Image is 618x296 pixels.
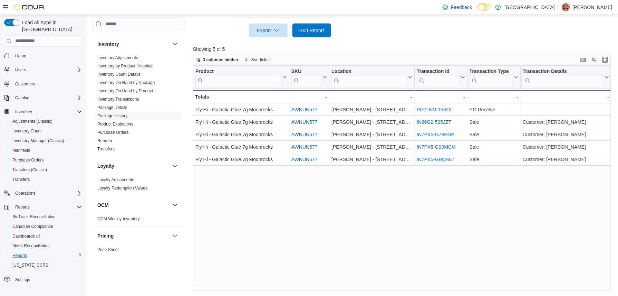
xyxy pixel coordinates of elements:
div: [PERSON_NAME] - [STREET_ADDRESS][PERSON_NAME] [331,118,412,126]
span: Price Sheet [97,247,119,252]
div: Fly Hi - Galactic Glue 7g Moonrocks [195,143,287,151]
a: [US_STATE] CCRS [10,261,51,269]
button: Keyboard shortcuts [579,56,587,64]
button: Users [1,65,85,75]
button: Display options [590,56,598,64]
span: Adjustments (Classic) [12,119,52,124]
a: Package History [97,113,127,118]
span: Catalog [12,94,82,102]
div: Location [331,68,407,86]
div: Sale [470,155,518,164]
div: Pricing [92,246,185,257]
span: Inventory [12,108,82,116]
a: BioTrack Reconciliation [10,213,58,221]
span: Transfers (Classic) [12,167,47,173]
span: Home [12,52,82,60]
a: Purchase Orders [97,130,129,135]
span: Loyalty Redemption Values [97,185,147,191]
button: Pricing [171,232,179,240]
div: Inventory [92,54,185,156]
a: Customers [12,80,38,88]
span: [US_STATE] CCRS [12,262,48,268]
a: Reports [10,251,30,260]
button: Reports [12,203,32,211]
span: Washington CCRS [10,261,82,269]
span: Purchase Orders [10,156,82,164]
span: Load All Apps in [GEOGRAPHIC_DATA] [19,19,82,33]
a: Metrc Reconciliation [10,242,52,250]
button: Location [331,68,412,86]
a: Price Sheet [97,247,119,252]
a: Inventory Adjustments [97,55,138,60]
span: Reports [10,251,82,260]
span: OCM Weekly Inventory [97,216,140,222]
a: Inventory Transactions [97,97,139,102]
a: AWNUN577 [291,119,318,125]
a: PO7LKM-15622 [417,107,451,112]
a: Inventory Count Details [97,72,141,77]
span: Home [15,53,26,59]
div: - [417,93,465,101]
span: Settings [15,277,30,283]
span: Inventory Count [12,128,42,134]
span: Inventory Manager (Classic) [12,138,64,144]
div: SKU [291,68,321,75]
span: Reports [15,204,30,210]
a: Transfers [10,175,32,184]
span: BioTrack Reconciliation [10,213,82,221]
button: Adjustments (Classic) [7,117,85,126]
a: Inventory Count [10,127,45,135]
h3: Inventory [97,40,119,47]
p: [PERSON_NAME] [573,3,612,11]
a: IN7PX5-G99MCM [417,144,456,150]
button: Loyalty [97,163,170,169]
div: Transaction Id [417,68,460,75]
h3: Loyalty [97,163,114,169]
div: Product [195,68,281,75]
a: IN86G2-535JZT [417,119,451,125]
button: Transfers (Classic) [7,165,85,175]
button: Inventory [171,40,179,48]
a: Transfers [97,147,115,151]
button: SKU [291,68,327,86]
span: BC [563,3,569,11]
button: Inventory Count [7,126,85,136]
a: Canadian Compliance [10,222,56,231]
div: Brandon Caballero [562,3,570,11]
span: Loyalty Adjustments [97,177,134,183]
div: PO Receive [470,105,518,114]
input: Dark Mode [477,3,492,11]
span: Inventory [15,109,32,114]
span: Transfers [10,175,82,184]
div: - [470,93,518,101]
span: Transfers (Classic) [10,166,82,174]
div: [PERSON_NAME] - [STREET_ADDRESS][PERSON_NAME] [331,143,412,151]
button: Sort fields [242,56,272,64]
button: Customers [1,79,85,89]
span: BioTrack Reconciliation [12,214,56,220]
span: Transfers [97,146,115,152]
div: Transaction Type [470,68,513,86]
a: Reorder [97,138,112,143]
span: Dashboards [10,232,82,240]
button: Reports [1,202,85,212]
button: Manifests [7,146,85,155]
div: SKU URL [291,68,321,86]
span: Customers [12,80,82,88]
button: BioTrack Reconciliation [7,212,85,222]
span: Reports [12,253,27,258]
span: Sort fields [251,57,270,63]
span: Catalog [15,95,29,101]
button: Transaction Type [470,68,518,86]
a: Adjustments (Classic) [10,117,55,126]
button: [US_STATE] CCRS [7,260,85,270]
div: - [291,93,327,101]
button: Home [1,51,85,61]
span: Reports [12,203,82,211]
button: Purchase Orders [7,155,85,165]
span: Canadian Compliance [12,224,53,229]
div: Totals [195,93,287,101]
